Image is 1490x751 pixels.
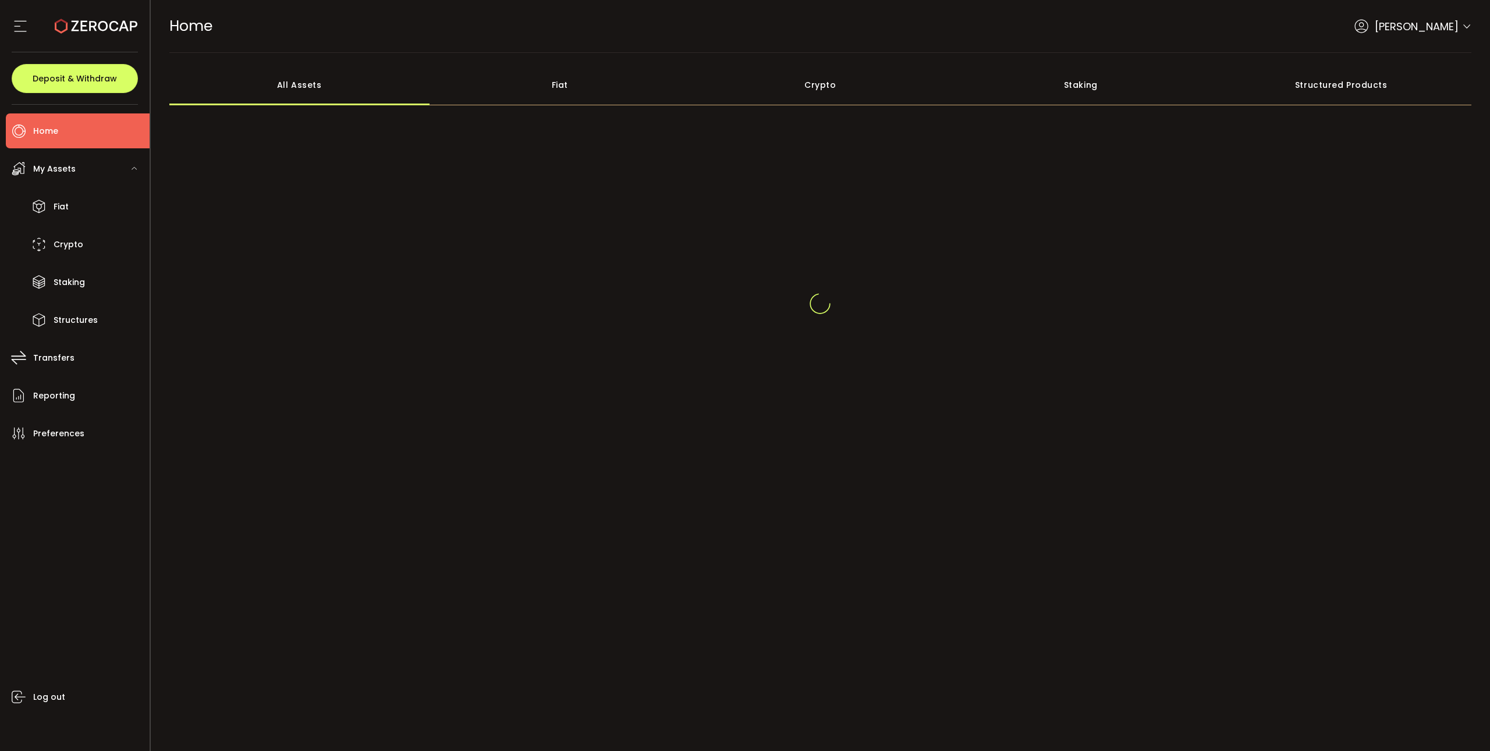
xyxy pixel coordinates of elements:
[33,689,65,706] span: Log out
[690,65,951,105] div: Crypto
[54,274,85,291] span: Staking
[12,64,138,93] button: Deposit & Withdraw
[54,312,98,329] span: Structures
[1375,19,1459,34] span: [PERSON_NAME]
[169,65,430,105] div: All Assets
[54,198,69,215] span: Fiat
[1211,65,1472,105] div: Structured Products
[169,16,212,36] span: Home
[33,425,84,442] span: Preferences
[33,350,74,366] span: Transfers
[430,65,690,105] div: Fiat
[33,161,76,177] span: My Assets
[33,387,75,404] span: Reporting
[950,65,1211,105] div: Staking
[33,123,58,140] span: Home
[33,74,117,83] span: Deposit & Withdraw
[54,236,83,253] span: Crypto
